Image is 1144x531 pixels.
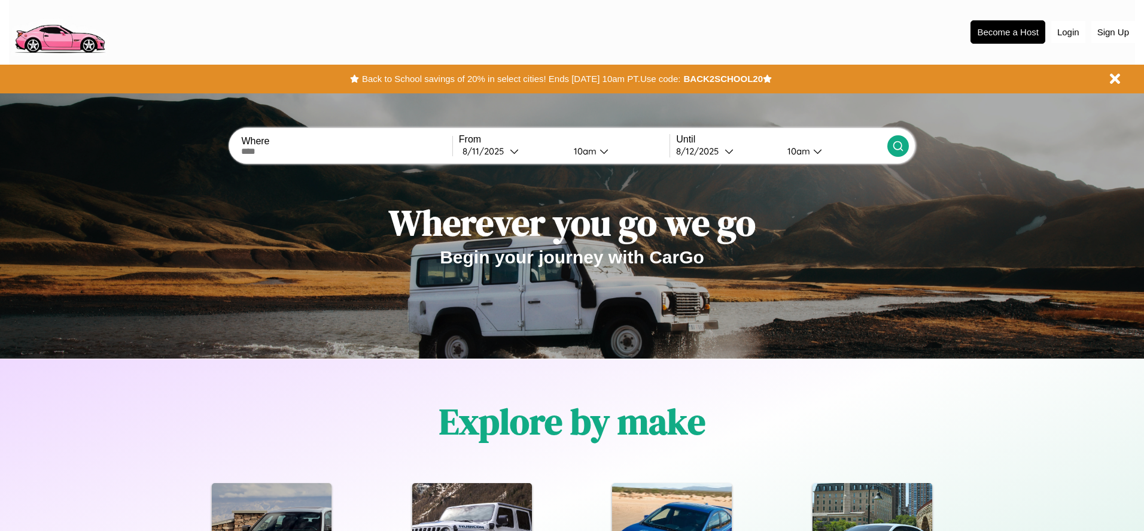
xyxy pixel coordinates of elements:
div: 10am [781,145,813,157]
button: 10am [778,145,887,157]
button: Back to School savings of 20% in select cities! Ends [DATE] 10am PT.Use code: [359,71,683,87]
div: 8 / 12 / 2025 [676,145,725,157]
button: 10am [564,145,670,157]
div: 10am [568,145,600,157]
label: Until [676,134,887,145]
label: Where [241,136,452,147]
button: 8/11/2025 [459,145,564,157]
button: Become a Host [970,20,1045,44]
button: Sign Up [1091,21,1135,43]
label: From [459,134,670,145]
b: BACK2SCHOOL20 [683,74,763,84]
button: Login [1051,21,1085,43]
div: 8 / 11 / 2025 [463,145,510,157]
h1: Explore by make [439,397,705,446]
img: logo [9,6,110,56]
